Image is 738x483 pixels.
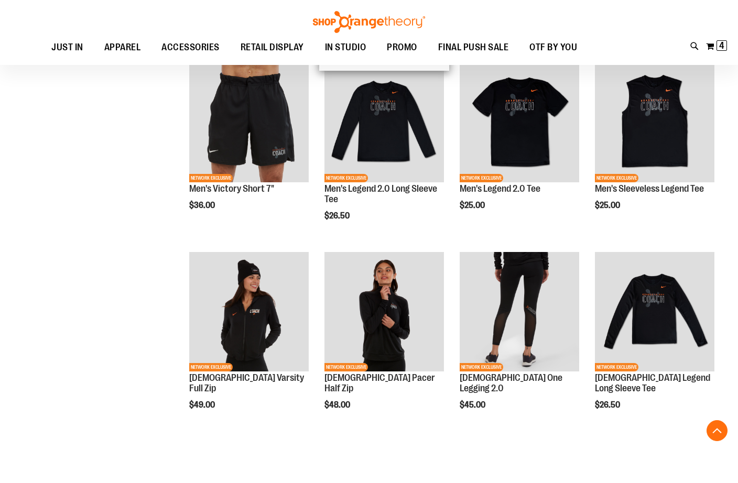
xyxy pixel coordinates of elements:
[595,201,622,210] span: $25.00
[189,63,309,182] img: OTF Mens Coach FA23 Victory Short - Black primary image
[324,63,444,182] img: OTF Mens Coach FA23 Legend 2.0 LS Tee - Black primary image
[189,252,309,373] a: OTF Ladies Coach FA23 Varsity Full Zip - Black primary imageNETWORK EXCLUSIVE
[460,372,562,393] a: [DEMOGRAPHIC_DATA] One Legging 2.0
[324,211,351,221] span: $26.50
[184,58,314,237] div: product
[595,363,638,371] span: NETWORK EXCLUSIVE
[460,252,579,371] img: OTF Ladies Coach FA23 One Legging 2.0 - Black primary image
[595,174,638,182] span: NETWORK EXCLUSIVE
[324,183,437,204] a: Men's Legend 2.0 Long Sleeve Tee
[189,174,233,182] span: NETWORK EXCLUSIVE
[189,201,216,210] span: $36.00
[460,363,503,371] span: NETWORK EXCLUSIVE
[189,183,274,194] a: Men's Victory Short 7"
[189,372,304,393] a: [DEMOGRAPHIC_DATA] Varsity Full Zip
[319,58,449,247] div: product
[241,36,304,59] span: RETAIL DISPLAY
[94,36,151,60] a: APPAREL
[311,11,427,33] img: Shop Orangetheory
[387,36,417,59] span: PROMO
[324,63,444,184] a: OTF Mens Coach FA23 Legend 2.0 LS Tee - Black primary imageNETWORK EXCLUSIVE
[189,252,309,371] img: OTF Ladies Coach FA23 Varsity Full Zip - Black primary image
[189,363,233,371] span: NETWORK EXCLUSIVE
[324,174,368,182] span: NETWORK EXCLUSIVE
[595,252,714,371] img: OTF Ladies Coach FA23 Legend LS Tee - Black primary image
[324,363,368,371] span: NETWORK EXCLUSIVE
[529,36,577,59] span: OTF BY YOU
[719,40,724,51] span: 4
[595,252,714,373] a: OTF Ladies Coach FA23 Legend LS Tee - Black primary imageNETWORK EXCLUSIVE
[151,36,230,60] a: ACCESSORIES
[161,36,220,59] span: ACCESSORIES
[428,36,519,60] a: FINAL PUSH SALE
[454,247,584,436] div: product
[460,252,579,373] a: OTF Ladies Coach FA23 One Legging 2.0 - Black primary imageNETWORK EXCLUSIVE
[184,247,314,436] div: product
[324,252,444,371] img: OTF Ladies Coach FA23 Pacer Half Zip - Black primary image
[590,58,720,237] div: product
[595,63,714,182] img: OTF Mens Coach FA23 Legend Sleeveless Tee - Black primary image
[314,36,377,59] a: IN STUDIO
[460,201,486,210] span: $25.00
[460,174,503,182] span: NETWORK EXCLUSIVE
[324,252,444,373] a: OTF Ladies Coach FA23 Pacer Half Zip - Black primary imageNETWORK EXCLUSIVE
[41,36,94,60] a: JUST IN
[707,420,728,441] button: Back To Top
[324,400,352,410] span: $48.00
[595,372,710,393] a: [DEMOGRAPHIC_DATA] Legend Long Sleeve Tee
[595,183,704,194] a: Men's Sleeveless Legend Tee
[189,400,216,410] span: $49.00
[460,63,579,184] a: OTF Mens Coach FA23 Legend 2.0 SS Tee - Black primary imageNETWORK EXCLUSIVE
[460,400,487,410] span: $45.00
[460,63,579,182] img: OTF Mens Coach FA23 Legend 2.0 SS Tee - Black primary image
[51,36,83,59] span: JUST IN
[319,247,449,436] div: product
[460,183,540,194] a: Men's Legend 2.0 Tee
[595,63,714,184] a: OTF Mens Coach FA23 Legend Sleeveless Tee - Black primary imageNETWORK EXCLUSIVE
[376,36,428,60] a: PROMO
[189,63,309,184] a: OTF Mens Coach FA23 Victory Short - Black primary imageNETWORK EXCLUSIVE
[519,36,588,60] a: OTF BY YOU
[324,372,435,393] a: [DEMOGRAPHIC_DATA] Pacer Half Zip
[438,36,509,59] span: FINAL PUSH SALE
[325,36,366,59] span: IN STUDIO
[454,58,584,237] div: product
[104,36,141,59] span: APPAREL
[590,247,720,436] div: product
[595,400,622,410] span: $26.50
[230,36,314,60] a: RETAIL DISPLAY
